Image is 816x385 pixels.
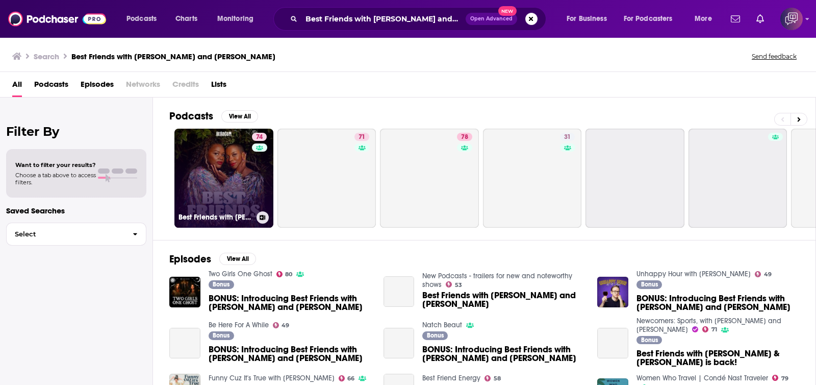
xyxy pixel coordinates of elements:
a: 79 [772,375,788,381]
a: BONUS: Introducing Best Friends with Nicole Byer and Sasheer Zamata [169,328,200,359]
a: 78 [380,129,479,228]
span: Open Advanced [470,16,513,21]
a: BONUS: Introducing Best Friends with Nicole Byer and Sasheer Zamata [209,345,371,363]
a: BONUS: Introducing Best Friends with Nicole Byer and Sasheer Zamata [384,328,415,359]
span: 53 [455,283,462,287]
button: Select [6,223,146,246]
span: 31 [564,132,571,142]
a: Be Here For A While [209,321,269,329]
span: Best Friends with [PERSON_NAME] & [PERSON_NAME] is back! [636,349,799,367]
span: 80 [285,272,292,277]
a: Best Friends with Nicole Byer & Sasheer Zamata is back! [597,328,628,359]
input: Search podcasts, credits, & more... [301,11,466,27]
a: 49 [273,322,290,328]
button: open menu [687,11,725,27]
a: Lists [211,76,226,97]
span: Best Friends with [PERSON_NAME] and [PERSON_NAME] [422,291,585,308]
a: BONUS: Introducing Best Friends with Nicole Byer and Sasheer Zamata [636,294,799,311]
span: Bonus [641,337,658,343]
span: 74 [256,132,263,142]
p: Saved Searches [6,206,146,215]
a: Best Friends with Nicole Byer and Sasheer Zamata [384,276,415,307]
a: Episodes [81,76,114,97]
a: BONUS: Introducing Best Friends with Nicole Byer and Sasheer Zamata [422,345,585,363]
a: Newcomers: Sports, with Nicole Byer and Lauren Lapkus [636,317,781,334]
button: open menu [210,11,267,27]
button: Send feedback [749,52,800,61]
span: Charts [175,12,197,26]
span: Select [7,231,124,237]
a: All [12,76,22,97]
a: Podcasts [34,76,68,97]
h2: Episodes [169,253,211,266]
a: Two Girls One Ghost [209,270,272,278]
button: open menu [617,11,687,27]
button: View All [219,253,256,265]
a: Natch Beaut [422,321,462,329]
span: New [498,6,517,16]
div: Search podcasts, credits, & more... [283,7,556,31]
span: Want to filter your results? [15,161,96,169]
span: BONUS: Introducing Best Friends with [PERSON_NAME] and [PERSON_NAME] [209,294,371,311]
span: 79 [781,376,788,381]
span: Bonus [427,332,444,339]
span: Logged in as corioliscompany [780,8,803,30]
span: 49 [282,323,289,328]
span: For Business [567,12,607,26]
span: 71 [711,327,717,332]
span: 71 [359,132,365,142]
a: Best Friend Energy [422,374,480,382]
span: 66 [347,376,354,381]
h3: Best Friends with [PERSON_NAME] and [PERSON_NAME] [178,213,252,222]
span: Bonus [213,281,229,287]
a: Women Who Travel | Condé Nast Traveler [636,374,768,382]
span: 58 [494,376,501,381]
span: 78 [461,132,468,142]
span: Bonus [641,281,658,287]
button: Show profile menu [780,8,803,30]
a: Charts [169,11,203,27]
a: PodcastsView All [169,110,258,123]
a: 66 [339,375,355,381]
a: 74 [252,133,267,141]
button: Open AdvancedNew [466,13,517,25]
a: Show notifications dropdown [752,10,768,28]
span: BONUS: Introducing Best Friends with [PERSON_NAME] and [PERSON_NAME] [636,294,799,311]
img: BONUS: Introducing Best Friends with Nicole Byer and Sasheer Zamata [597,277,628,308]
a: 71 [277,129,376,228]
span: Podcasts [126,12,157,26]
a: Best Friends with Nicole Byer & Sasheer Zamata is back! [636,349,799,367]
button: open menu [119,11,170,27]
h2: Filter By [6,124,146,139]
a: Funny Cuz It's True with Elyse Myers [209,374,335,382]
button: open menu [559,11,620,27]
a: 74Best Friends with [PERSON_NAME] and [PERSON_NAME] [174,129,273,228]
h3: Search [34,52,59,61]
a: 80 [276,271,293,277]
img: User Profile [780,8,803,30]
span: Choose a tab above to access filters. [15,172,96,186]
span: Credits [172,76,199,97]
a: 31 [483,129,582,228]
a: 78 [457,133,472,141]
img: BONUS: Introducing Best Friends with Nicole Byer and Sasheer Zamata [169,277,200,308]
a: BONUS: Introducing Best Friends with Nicole Byer and Sasheer Zamata [209,294,371,311]
a: Best Friends with Nicole Byer and Sasheer Zamata [422,291,585,308]
span: Networks [126,76,160,97]
span: 49 [764,272,772,277]
a: New Podcasts - trailers for new and noteworthy shows [422,272,572,289]
a: 53 [446,281,462,287]
img: Podchaser - Follow, Share and Rate Podcasts [8,9,106,29]
a: Unhappy Hour with Matt Bellassai [636,270,751,278]
h2: Podcasts [169,110,213,123]
a: 49 [755,271,772,277]
a: 71 [354,133,369,141]
span: For Podcasters [624,12,673,26]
